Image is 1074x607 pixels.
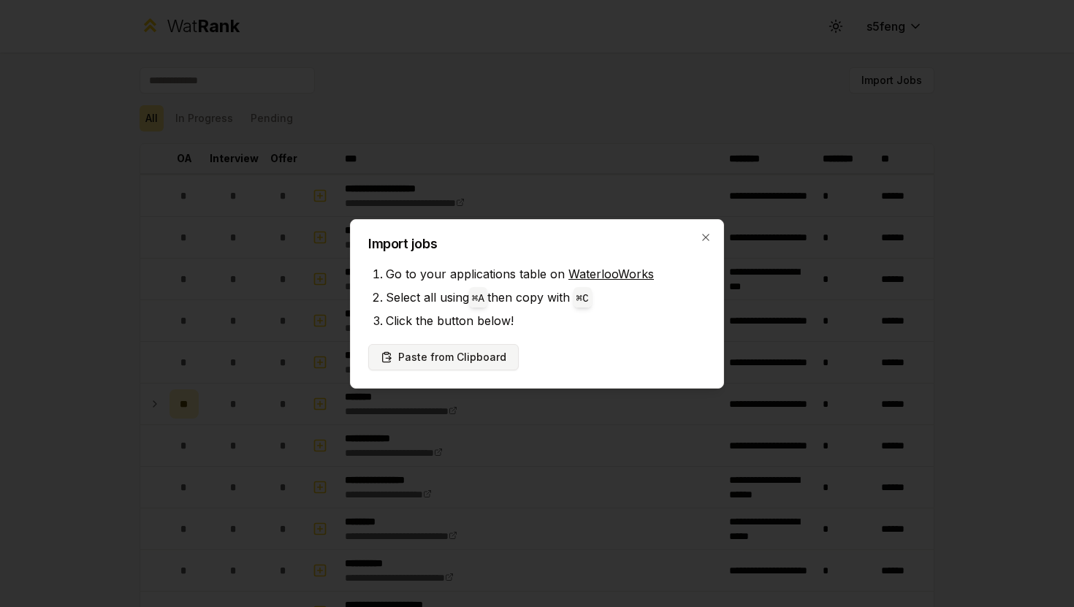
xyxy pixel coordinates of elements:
[368,237,706,251] h2: Import jobs
[368,344,519,370] button: Paste from Clipboard
[386,286,706,309] li: Select all using then copy with
[472,293,484,305] code: ⌘ A
[576,293,589,305] code: ⌘ C
[568,267,654,281] a: WaterlooWorks
[386,262,706,286] li: Go to your applications table on
[386,309,706,332] li: Click the button below!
